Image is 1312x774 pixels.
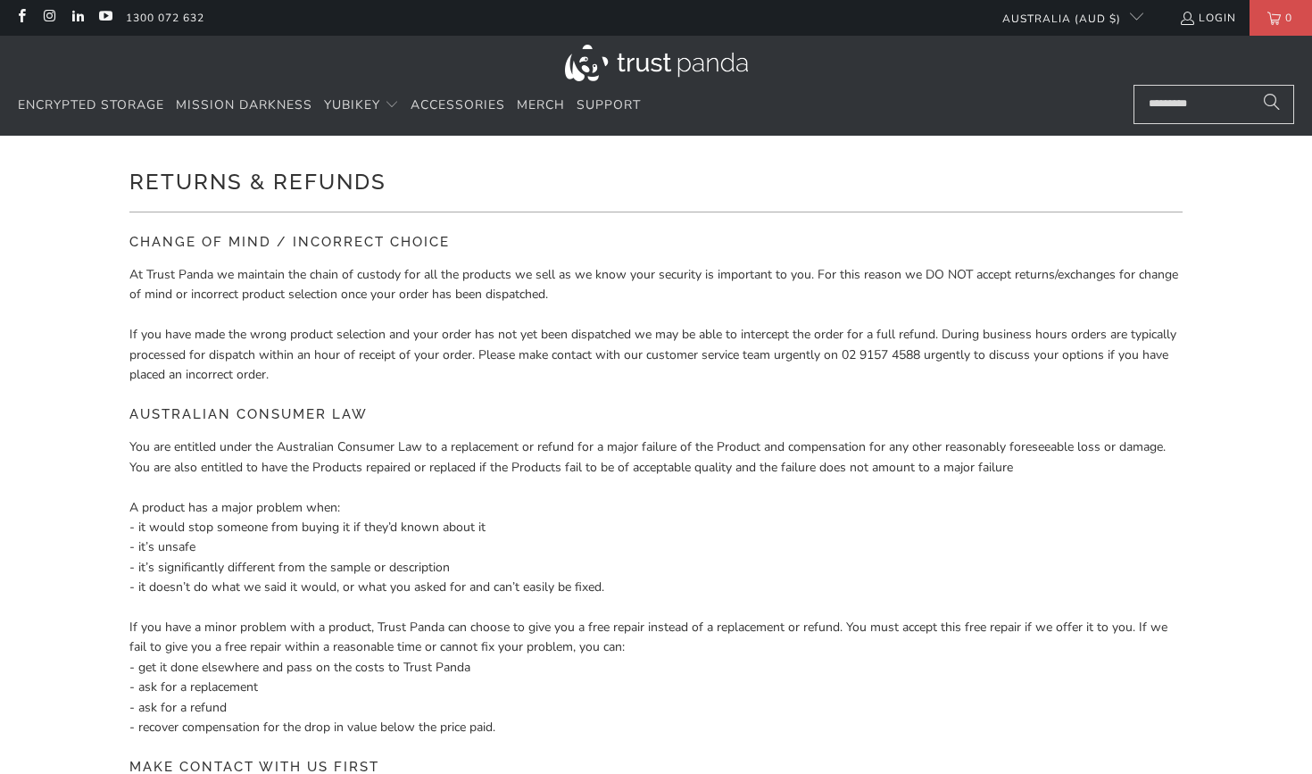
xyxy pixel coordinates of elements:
span: Encrypted Storage [18,96,164,113]
a: Login [1179,8,1236,28]
span: Mission Darkness [176,96,312,113]
h5: Australian Consumer Law [129,398,1183,431]
a: Support [577,85,641,127]
a: Trust Panda Australia on Instagram [41,11,56,25]
summary: YubiKey [324,85,399,127]
button: Search [1250,85,1294,124]
h5: Change of Mind / Incorrect Choice [129,226,1183,259]
a: Trust Panda Australia on LinkedIn [70,11,85,25]
nav: Translation missing: en.navigation.header.main_nav [18,85,641,127]
h1: Returns & Refunds [129,162,1183,198]
input: Search... [1133,85,1294,124]
span: Support [577,96,641,113]
a: Merch [517,85,565,127]
a: Mission Darkness [176,85,312,127]
a: Trust Panda Australia on YouTube [97,11,112,25]
a: Accessories [411,85,505,127]
a: 1300 072 632 [126,8,204,28]
img: Trust Panda Australia [565,45,748,81]
span: YubiKey [324,96,380,113]
span: Merch [517,96,565,113]
a: Encrypted Storage [18,85,164,127]
span: Accessories [411,96,505,113]
p: You are entitled under the Australian Consumer Law to a replacement or refund for a major failure... [129,437,1183,737]
a: Trust Panda Australia on Facebook [13,11,29,25]
p: At Trust Panda we maintain the chain of custody for all the products we sell as we know your secu... [129,265,1183,385]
